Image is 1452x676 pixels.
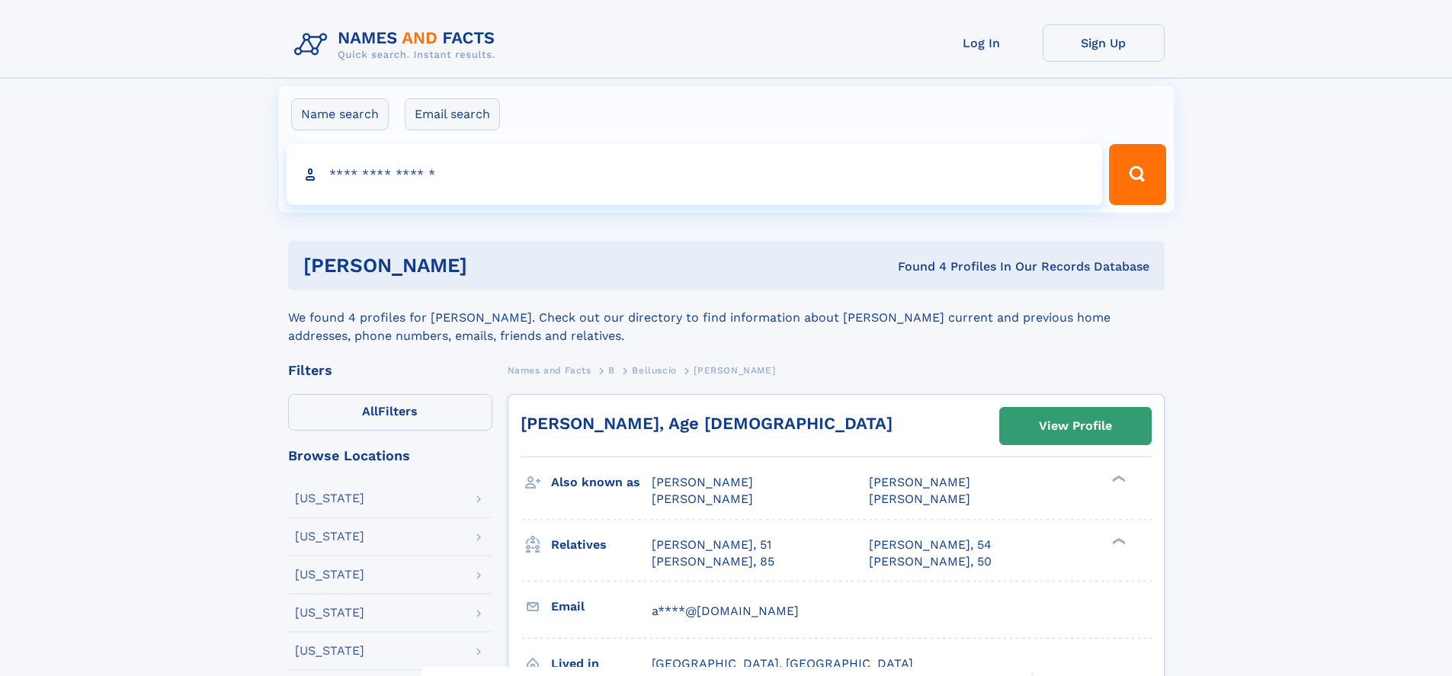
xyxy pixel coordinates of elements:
[921,24,1043,62] a: Log In
[1039,408,1112,444] div: View Profile
[1108,536,1127,546] div: ❯
[405,98,500,130] label: Email search
[303,256,683,275] h1: [PERSON_NAME]
[869,492,970,506] span: [PERSON_NAME]
[295,530,364,543] div: [US_STATE]
[291,98,389,130] label: Name search
[869,553,992,570] a: [PERSON_NAME], 50
[288,449,492,463] div: Browse Locations
[295,645,364,657] div: [US_STATE]
[551,532,652,558] h3: Relatives
[1109,144,1165,205] button: Search Button
[652,475,753,489] span: [PERSON_NAME]
[1000,408,1151,444] a: View Profile
[694,365,775,376] span: [PERSON_NAME]
[288,364,492,377] div: Filters
[652,537,771,553] a: [PERSON_NAME], 51
[288,394,492,431] label: Filters
[288,290,1165,345] div: We found 4 profiles for [PERSON_NAME]. Check out our directory to find information about [PERSON_...
[869,537,992,553] a: [PERSON_NAME], 54
[551,469,652,495] h3: Also known as
[682,258,1149,275] div: Found 4 Profiles In Our Records Database
[508,360,591,380] a: Names and Facts
[288,24,508,66] img: Logo Names and Facts
[608,360,615,380] a: B
[652,553,774,570] a: [PERSON_NAME], 85
[652,656,913,671] span: [GEOGRAPHIC_DATA], [GEOGRAPHIC_DATA]
[295,607,364,619] div: [US_STATE]
[362,404,378,418] span: All
[869,475,970,489] span: [PERSON_NAME]
[295,492,364,505] div: [US_STATE]
[287,144,1103,205] input: search input
[551,594,652,620] h3: Email
[1108,474,1127,484] div: ❯
[632,360,676,380] a: Belluscio
[652,492,753,506] span: [PERSON_NAME]
[295,569,364,581] div: [US_STATE]
[1043,24,1165,62] a: Sign Up
[608,365,615,376] span: B
[632,365,676,376] span: Belluscio
[521,414,893,433] a: [PERSON_NAME], Age [DEMOGRAPHIC_DATA]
